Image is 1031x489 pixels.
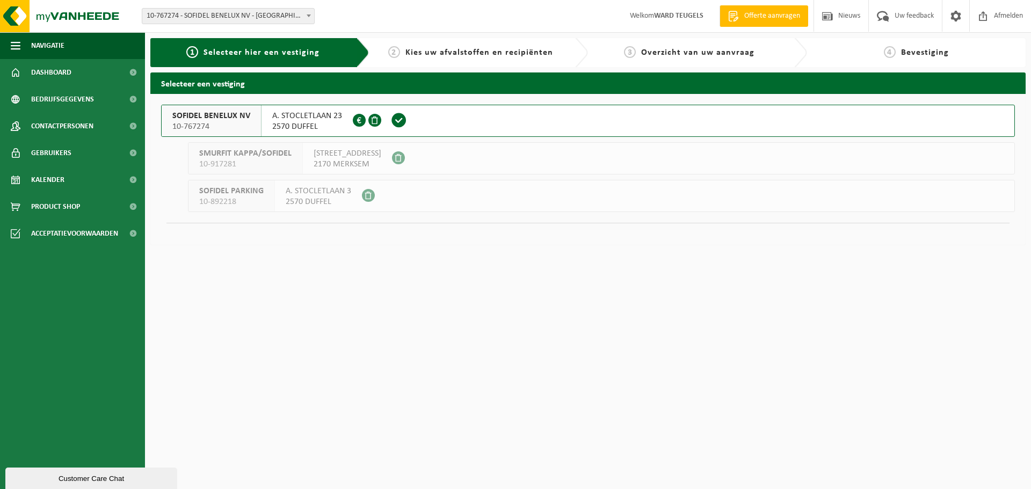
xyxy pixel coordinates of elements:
span: Overzicht van uw aanvraag [641,48,754,57]
span: Contactpersonen [31,113,93,140]
span: Bedrijfsgegevens [31,86,94,113]
span: Navigatie [31,32,64,59]
strong: WARD TEUGELS [654,12,703,20]
span: 2170 MERKSEM [314,159,381,170]
span: Kies uw afvalstoffen en recipiënten [405,48,553,57]
span: A. STOCLETLAAN 23 [272,111,342,121]
span: SOFIDEL PARKING [199,186,264,196]
span: 10-767274 - SOFIDEL BENELUX NV - DUFFEL [142,9,314,24]
span: 3 [624,46,636,58]
span: [STREET_ADDRESS] [314,148,381,159]
span: 10-767274 - SOFIDEL BENELUX NV - DUFFEL [142,8,315,24]
span: 2570 DUFFEL [286,196,351,207]
a: Offerte aanvragen [720,5,808,27]
span: Product Shop [31,193,80,220]
span: 4 [884,46,896,58]
iframe: chat widget [5,465,179,489]
span: SMURFIT KAPPA/SOFIDEL [199,148,292,159]
span: Dashboard [31,59,71,86]
span: Selecteer hier een vestiging [204,48,320,57]
span: Offerte aanvragen [742,11,803,21]
span: Gebruikers [31,140,71,166]
span: 1 [186,46,198,58]
span: A. STOCLETLAAN 3 [286,186,351,196]
span: Bevestiging [901,48,949,57]
span: 10-767274 [172,121,250,132]
span: Acceptatievoorwaarden [31,220,118,247]
span: SOFIDEL BENELUX NV [172,111,250,121]
span: 2 [388,46,400,58]
span: 10-917281 [199,159,292,170]
button: SOFIDEL BENELUX NV 10-767274 A. STOCLETLAAN 232570 DUFFEL [161,105,1015,137]
span: 2570 DUFFEL [272,121,342,132]
span: 10-892218 [199,196,264,207]
h2: Selecteer een vestiging [150,72,1026,93]
span: Kalender [31,166,64,193]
